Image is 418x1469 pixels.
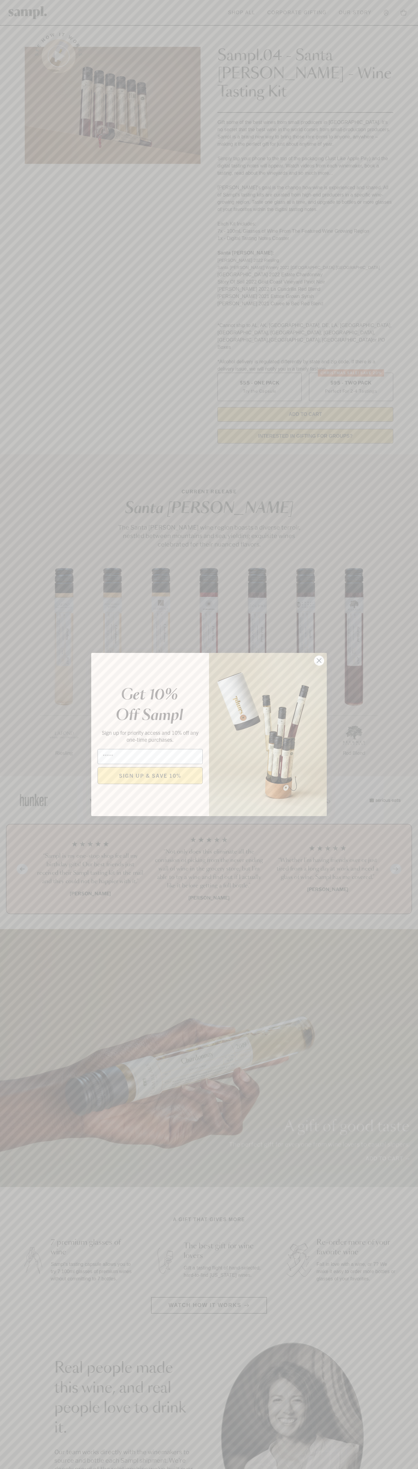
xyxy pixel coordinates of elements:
input: Email [98,749,203,764]
span: Sign up for priority access and 10% off any one-time purchases. [102,729,198,743]
button: Close dialog [314,655,324,666]
em: Get 10% Off Sampl [116,688,183,723]
img: 96933287-25a1-481a-a6d8-4dd623390dc6.png [209,653,327,816]
button: SIGN UP & SAVE 10% [98,767,203,784]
